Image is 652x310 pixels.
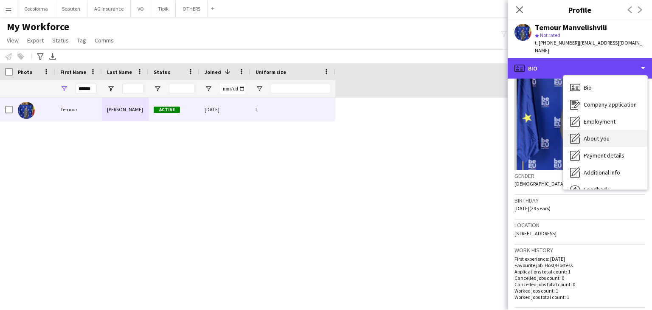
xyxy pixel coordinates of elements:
[77,37,86,44] span: Tag
[200,98,250,121] div: [DATE]
[7,37,19,44] span: View
[60,85,68,93] button: Open Filter Menu
[60,69,86,75] span: First Name
[176,0,208,17] button: OTHERS
[154,107,180,113] span: Active
[584,186,609,193] span: Feedback
[535,24,607,31] div: Temour Manvelishvili
[35,51,45,62] app-action-btn: Advanced filters
[169,84,194,94] input: Status Filter Input
[52,37,69,44] span: Status
[18,69,32,75] span: Photo
[256,106,258,113] span: L
[87,0,131,17] button: AG Insurance
[540,32,560,38] span: Not rated
[3,35,22,46] a: View
[102,98,149,121] div: [PERSON_NAME]
[514,287,645,294] p: Worked jobs count: 1
[17,0,55,17] button: Cecoforma
[107,85,115,93] button: Open Filter Menu
[584,84,592,91] span: Bio
[91,35,117,46] a: Comms
[563,147,647,164] div: Payment details
[24,35,47,46] a: Export
[154,85,161,93] button: Open Filter Menu
[508,58,652,79] div: Bio
[563,113,647,130] div: Employment
[48,51,58,62] app-action-btn: Export XLSX
[514,246,645,254] h3: Work history
[563,181,647,198] div: Feedback
[584,152,624,159] span: Payment details
[514,205,551,211] span: [DATE] (29 years)
[514,221,645,229] h3: Location
[514,275,645,281] p: Cancelled jobs count: 0
[563,79,647,96] div: Bio
[563,164,647,181] div: Additional info
[55,98,102,121] div: Temour
[7,20,69,33] span: My Workforce
[49,35,72,46] a: Status
[584,118,615,125] span: Employment
[154,69,170,75] span: Status
[535,39,642,54] span: | [EMAIL_ADDRESS][DOMAIN_NAME]
[563,96,647,113] div: Company application
[514,262,645,268] p: Favourite job: Host/Hostess
[55,0,87,17] button: Seauton
[27,37,44,44] span: Export
[563,130,647,147] div: About you
[220,84,245,94] input: Joined Filter Input
[514,197,645,204] h3: Birthday
[151,0,176,17] button: Tipik
[18,102,35,119] img: Temour Manvelishvili
[584,101,637,108] span: Company application
[514,230,556,237] span: [STREET_ADDRESS]
[76,84,97,94] input: First Name Filter Input
[107,69,132,75] span: Last Name
[508,4,652,15] h3: Profile
[122,84,143,94] input: Last Name Filter Input
[535,39,579,46] span: t. [PHONE_NUMBER]
[514,43,645,170] img: Crew avatar or photo
[95,37,114,44] span: Comms
[514,180,565,187] span: [DEMOGRAPHIC_DATA]
[514,268,645,275] p: Applications total count: 1
[205,85,212,93] button: Open Filter Menu
[514,294,645,300] p: Worked jobs total count: 1
[256,69,286,75] span: Uniform size
[205,69,221,75] span: Joined
[131,0,151,17] button: VO
[256,85,263,93] button: Open Filter Menu
[74,35,90,46] a: Tag
[271,84,330,94] input: Uniform size Filter Input
[514,281,645,287] p: Cancelled jobs total count: 0
[584,169,620,176] span: Additional info
[584,135,610,142] span: About you
[514,172,645,180] h3: Gender
[514,256,645,262] p: First experience: [DATE]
